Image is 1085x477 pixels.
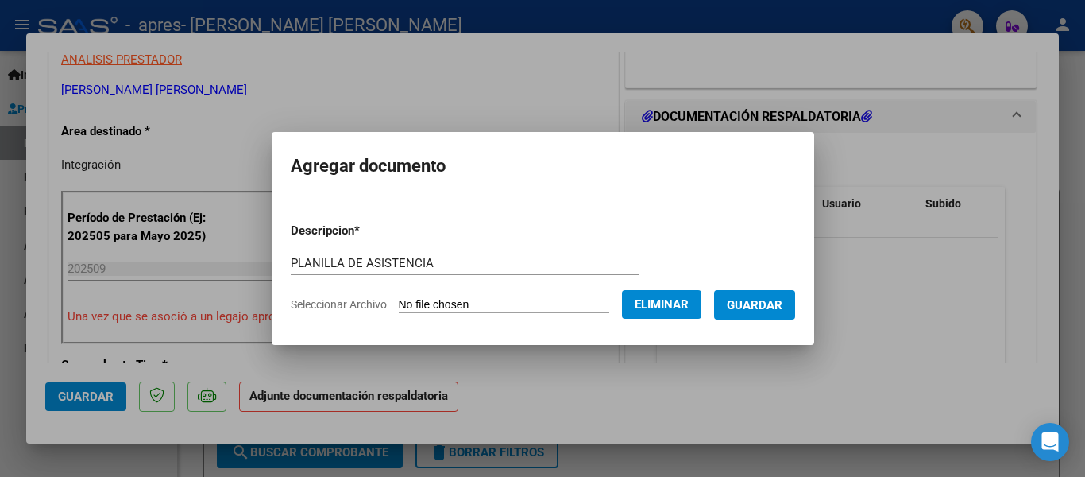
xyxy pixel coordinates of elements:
h2: Agregar documento [291,151,795,181]
button: Guardar [714,290,795,320]
div: Open Intercom Messenger [1031,423,1069,461]
p: Descripcion [291,222,442,240]
span: Guardar [727,298,782,312]
span: Eliminar [635,297,689,312]
button: Eliminar [622,290,701,319]
span: Seleccionar Archivo [291,298,387,311]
